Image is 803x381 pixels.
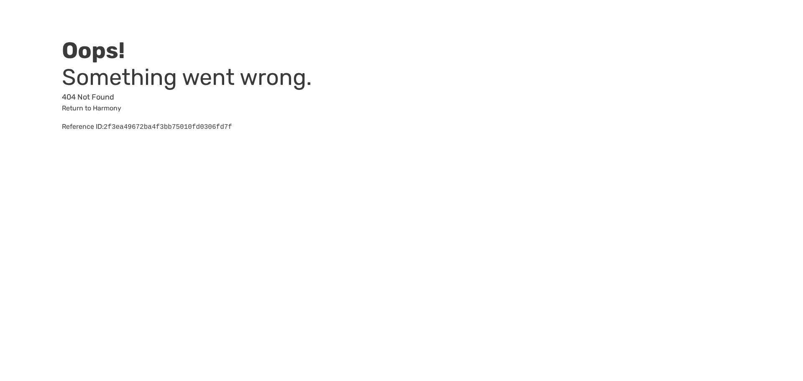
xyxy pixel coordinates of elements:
[62,122,371,132] div: Reference ID:
[62,64,371,91] h3: Something went wrong.
[62,91,371,103] p: 404 Not Found
[62,104,121,112] a: Return to Harmony
[62,37,371,64] h2: Oops!
[104,123,232,131] pre: 2f3ea49672ba4f3bb75010fd0306fd7f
